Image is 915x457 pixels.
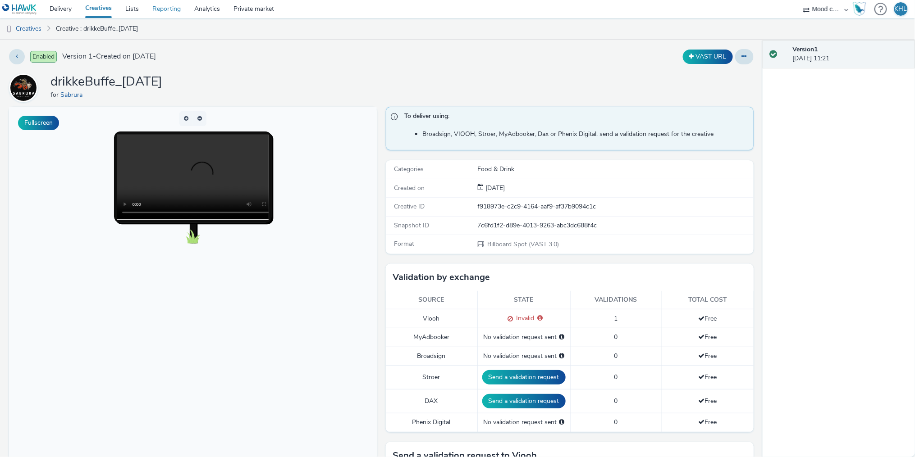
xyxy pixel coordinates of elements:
[487,240,559,249] span: Billboard Spot (VAST 3.0)
[614,373,618,381] span: 0
[50,90,60,99] span: for
[559,333,564,342] div: Please select a deal below and click on Send to send a validation request to MyAdbooker.
[482,370,566,385] button: Send a validation request
[793,45,908,63] div: [DATE] 11:21
[614,333,618,341] span: 0
[482,333,566,342] div: No validation request sent
[681,50,735,64] div: Duplicate the creative as a VAST URL
[478,221,753,230] div: 7c6fd1f2-d89e-4013-9263-abc3dc688f4c
[699,314,717,323] span: Free
[386,366,477,389] td: Stroer
[614,418,618,426] span: 0
[484,184,505,192] span: [DATE]
[60,90,86,99] a: Sabrura
[9,83,41,92] a: Sabrura
[386,291,477,309] th: Source
[478,202,753,211] div: f918973e-c2c9-4164-aaf9-af37b9094c1c
[559,352,564,361] div: Please select a deal below and click on Send to send a validation request to Broadsign.
[30,51,57,63] span: Enabled
[614,314,618,323] span: 1
[662,291,754,309] th: Total cost
[386,347,477,365] td: Broadsign
[699,418,717,426] span: Free
[393,271,490,284] h3: Validation by exchange
[477,291,570,309] th: State
[484,184,505,193] div: Creation 05 September 2025, 11:21
[5,25,14,34] img: dooh
[699,333,717,341] span: Free
[699,352,717,360] span: Free
[10,75,37,101] img: Sabrura
[614,352,618,360] span: 0
[404,112,744,123] span: To deliver using:
[853,2,866,16] img: Hawk Academy
[513,314,535,322] span: Invalid
[895,2,907,16] div: KHL
[394,165,424,173] span: Categories
[570,291,662,309] th: Validations
[853,2,870,16] a: Hawk Academy
[482,352,566,361] div: No validation request sent
[386,413,477,432] td: Phenix Digital
[62,51,156,62] span: Version 1 - Created on [DATE]
[699,397,717,405] span: Free
[683,50,733,64] button: VAST URL
[422,130,749,139] li: Broadsign, VIOOH, Stroer, MyAdbooker, Dax or Phenix Digital: send a validation request for the cr...
[386,309,477,328] td: Viooh
[559,418,564,427] div: Please select a deal below and click on Send to send a validation request to Phenix Digital.
[793,45,818,54] strong: Version 1
[699,373,717,381] span: Free
[386,328,477,347] td: MyAdbooker
[18,116,59,130] button: Fullscreen
[50,73,162,90] h1: drikkeBuffe_[DATE]
[394,240,414,248] span: Format
[394,221,429,230] span: Snapshot ID
[482,394,566,408] button: Send a validation request
[478,165,753,174] div: Food & Drink
[614,397,618,405] span: 0
[2,4,37,15] img: undefined Logo
[482,418,566,427] div: No validation request sent
[394,184,425,192] span: Created on
[386,389,477,413] td: DAX
[394,202,425,211] span: Creative ID
[51,18,142,40] a: Creative : drikkeBuffe_[DATE]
